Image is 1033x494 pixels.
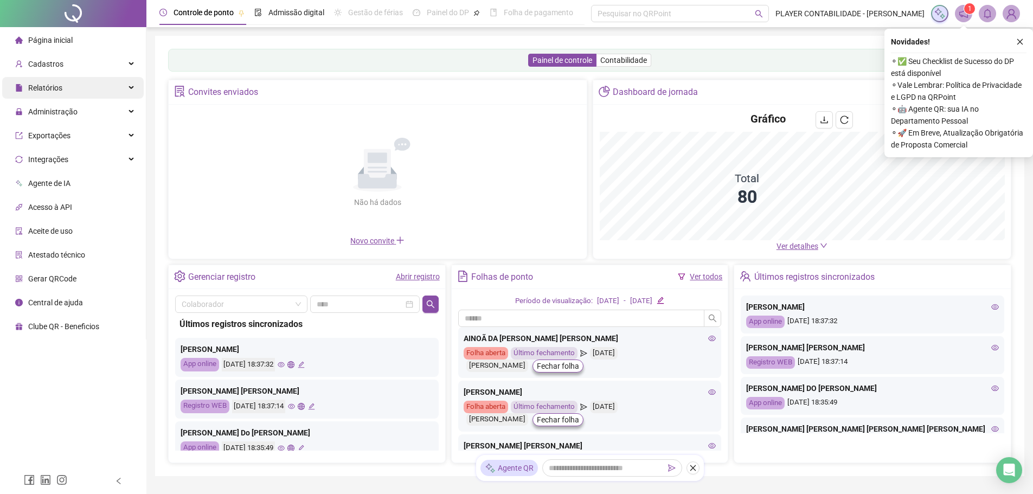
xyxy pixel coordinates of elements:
[464,332,716,344] div: AINOÃ DA [PERSON_NAME] [PERSON_NAME]
[115,477,123,485] span: left
[537,414,579,426] span: Fechar folha
[396,236,405,245] span: plus
[740,271,751,282] span: team
[968,5,972,12] span: 1
[15,227,23,235] span: audit
[891,36,930,48] span: Novidades !
[597,296,619,307] div: [DATE]
[471,268,533,286] div: Folhas de ponto
[222,358,275,371] div: [DATE] 18:37:32
[746,342,999,354] div: [PERSON_NAME] [PERSON_NAME]
[746,397,999,409] div: [DATE] 18:35:49
[599,86,610,97] span: pie-chart
[532,360,583,373] button: Fechar folha
[278,361,285,368] span: eye
[485,463,496,474] img: sparkle-icon.fc2bf0ac1784a2077858766a79e2daf3.svg
[777,242,827,251] a: Ver detalhes down
[964,3,975,14] sup: 1
[668,464,676,472] span: send
[532,56,592,65] span: Painel de controle
[891,127,1026,151] span: ⚬ 🚀 Em Breve, Atualização Obrigatória de Proposta Comercial
[746,382,999,394] div: [PERSON_NAME] DO [PERSON_NAME]
[232,400,285,413] div: [DATE] 18:37:14
[777,242,818,251] span: Ver detalhes
[174,86,185,97] span: solution
[181,343,433,355] div: [PERSON_NAME]
[15,203,23,211] span: api
[15,323,23,330] span: gift
[934,8,946,20] img: sparkle-icon.fc2bf0ac1784a2077858766a79e2daf3.svg
[464,386,716,398] div: [PERSON_NAME]
[708,388,716,396] span: eye
[287,445,294,452] span: global
[464,440,716,452] div: [PERSON_NAME] [PERSON_NAME]
[348,8,403,17] span: Gestão de férias
[746,301,999,313] div: [PERSON_NAME]
[466,413,528,426] div: [PERSON_NAME]
[350,236,405,245] span: Novo convite
[159,9,167,16] span: clock-circle
[179,317,434,331] div: Últimos registros sincronizados
[746,356,999,369] div: [DATE] 18:37:14
[1016,38,1024,46] span: close
[511,347,578,360] div: Último fechamento
[15,60,23,68] span: user-add
[590,401,618,413] div: [DATE]
[15,84,23,92] span: file
[15,156,23,163] span: sync
[755,10,763,18] span: search
[1003,5,1019,22] img: 88370
[466,360,528,372] div: [PERSON_NAME]
[427,8,469,17] span: Painel do DP
[15,251,23,259] span: solution
[746,356,795,369] div: Registro WEB
[991,303,999,311] span: eye
[426,300,435,309] span: search
[775,8,925,20] span: PLAYER CONTABILIDADE - [PERSON_NAME]
[28,274,76,283] span: Gerar QRCode
[820,242,827,249] span: down
[473,10,480,16] span: pushpin
[28,251,85,259] span: Atestado técnico
[413,9,420,16] span: dashboard
[28,36,73,44] span: Página inicial
[28,60,63,68] span: Cadastros
[959,9,968,18] span: notification
[480,460,538,476] div: Agente QR
[746,316,999,328] div: [DATE] 18:37:32
[40,474,51,485] span: linkedin
[600,56,647,65] span: Contabilidade
[580,401,587,413] span: send
[15,132,23,139] span: export
[678,273,685,280] span: filter
[28,84,62,92] span: Relatórios
[181,427,433,439] div: [PERSON_NAME] Do [PERSON_NAME]
[511,401,578,413] div: Último fechamento
[891,55,1026,79] span: ⚬ ✅ Seu Checklist de Sucesso do DP está disponível
[287,361,294,368] span: global
[504,8,573,17] span: Folha de pagamento
[174,8,234,17] span: Controle de ponto
[580,347,587,360] span: send
[222,441,275,455] div: [DATE] 18:35:49
[991,425,999,433] span: eye
[746,316,785,328] div: App online
[490,9,497,16] span: book
[689,464,697,472] span: close
[15,36,23,44] span: home
[188,83,258,101] div: Convites enviados
[181,441,219,455] div: App online
[308,403,315,410] span: edit
[328,196,427,208] div: Não há dados
[983,9,992,18] span: bell
[754,268,875,286] div: Últimos registros sincronizados
[288,403,295,410] span: eye
[991,344,999,351] span: eye
[298,445,305,452] span: edit
[708,314,717,323] span: search
[708,442,716,450] span: eye
[56,474,67,485] span: instagram
[181,400,229,413] div: Registro WEB
[820,116,829,124] span: download
[15,108,23,116] span: lock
